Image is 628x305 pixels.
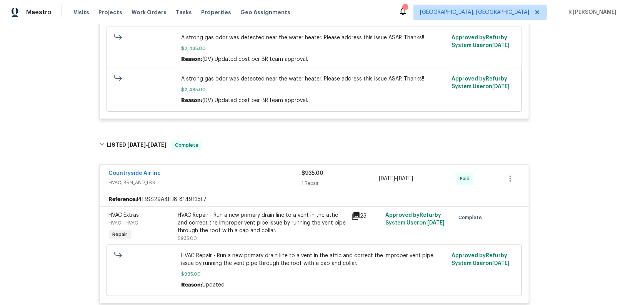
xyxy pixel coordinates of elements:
[351,211,381,221] div: 23
[109,171,161,176] a: Countryside Air Inc
[202,282,225,288] span: Updated
[132,8,167,16] span: Work Orders
[176,10,192,15] span: Tasks
[451,35,510,48] span: Approved by Refurby System User on
[451,253,510,266] span: Approved by Refurby System User on
[240,8,290,16] span: Geo Assignments
[402,5,408,12] div: 1
[181,252,447,267] span: HVAC Repair - Run a new primary drain line to a vent in the attic and correct the improper vent p...
[110,231,131,238] span: Repair
[98,8,122,16] span: Projects
[127,142,167,147] span: -
[127,142,146,147] span: [DATE]
[451,76,510,89] span: Approved by Refurby System User on
[458,214,485,221] span: Complete
[181,45,447,52] span: $2,485.00
[492,43,510,48] span: [DATE]
[107,141,167,150] h6: LISTED
[109,221,138,225] span: HVAC - HVAC
[201,8,231,16] span: Properties
[109,213,139,218] span: HVAC Extras
[379,176,395,181] span: [DATE]
[181,75,447,83] span: A strong gas odor was detected near the water heater. Please address this issue ASAP. Thanks!!
[202,57,308,62] span: (DV) Updated cost per BR team approval.
[202,98,308,103] span: (DV) Updated cost per BR team approval.
[148,142,167,147] span: [DATE]
[460,175,473,183] span: Paid
[97,133,531,158] div: LISTED [DATE]-[DATE]Complete
[181,282,202,288] span: Reason:
[100,193,529,206] div: PHBSS29A4HJ8-8149f35f7
[181,270,447,278] span: $935.00
[181,34,447,42] span: A strong gas odor was detected near the water heater. Please address this issue ASAP. Thanks!!
[172,141,202,149] span: Complete
[109,196,137,203] b: Reference:
[181,57,202,62] span: Reason:
[178,236,197,241] span: $935.00
[427,220,445,226] span: [DATE]
[181,98,202,103] span: Reason:
[109,179,302,186] span: HVAC, BRN_AND_LRR
[385,213,445,226] span: Approved by Refurby System User on
[26,8,52,16] span: Maestro
[379,175,413,183] span: -
[181,86,447,94] span: $2,495.00
[397,176,413,181] span: [DATE]
[492,84,510,89] span: [DATE]
[178,211,346,235] div: HVAC Repair - Run a new primary drain line to a vent in the attic and correct the improper vent p...
[492,261,510,266] span: [DATE]
[302,179,379,187] div: 1 Repair
[302,171,324,176] span: $935.00
[73,8,89,16] span: Visits
[420,8,529,16] span: [GEOGRAPHIC_DATA], [GEOGRAPHIC_DATA]
[565,8,616,16] span: R [PERSON_NAME]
